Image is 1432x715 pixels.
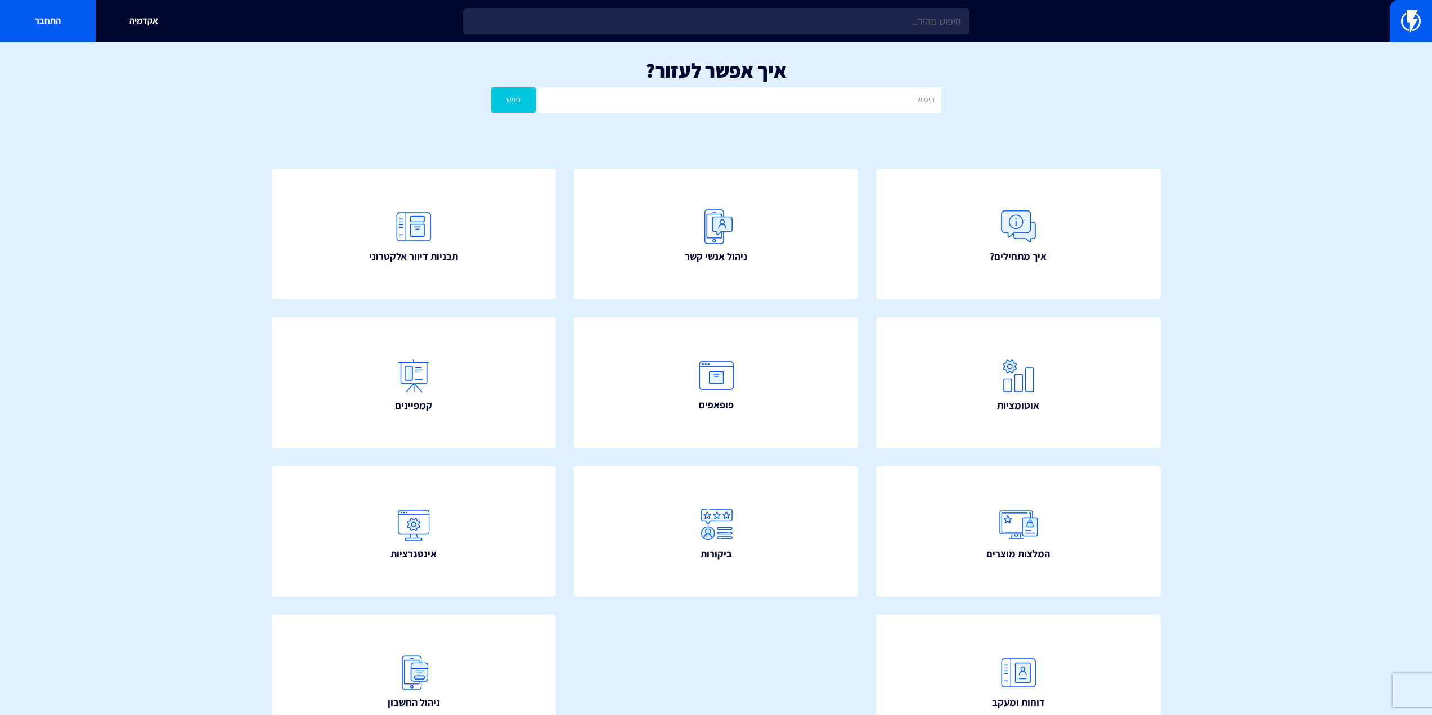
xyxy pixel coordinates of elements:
a: ביקורות [574,466,859,597]
span: ניהול אנשי קשר [685,249,747,264]
span: תבניות דיוור אלקטרוני [369,249,458,264]
span: המלצות מוצרים [986,547,1050,561]
span: אוטומציות [997,398,1039,413]
button: חפש [491,87,536,113]
span: קמפיינים [395,398,432,413]
a: המלצות מוצרים [876,466,1161,597]
a: איך מתחילים? [876,169,1161,300]
a: אינטגרציות [272,466,556,597]
span: אינטגרציות [390,547,437,561]
a: תבניות דיוור אלקטרוני [272,169,556,300]
input: חיפוש [538,87,941,113]
span: פופאפים [699,398,734,412]
a: פופאפים [574,317,859,448]
span: ניהול החשבון [388,695,440,710]
input: חיפוש מהיר... [463,8,969,34]
h1: איך אפשר לעזור? [17,59,1415,82]
a: ניהול אנשי קשר [574,169,859,300]
span: ביקורות [701,547,732,561]
a: קמפיינים [272,317,556,448]
a: אוטומציות [876,317,1161,448]
span: איך מתחילים? [990,249,1047,264]
span: דוחות ומעקב [992,695,1045,710]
